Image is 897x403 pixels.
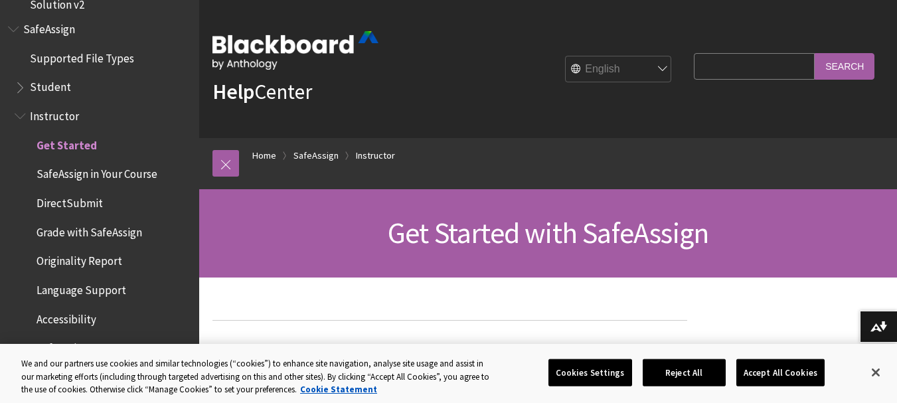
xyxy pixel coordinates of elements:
nav: Book outline for Blackboard SafeAssign [8,18,191,388]
button: Cookies Settings [548,359,632,386]
span: Language Support [37,279,126,297]
span: Accessibility [37,308,96,326]
a: Instructor [356,147,395,164]
div: We and our partners use cookies and similar technologies (“cookies”) to enhance site navigation, ... [21,357,493,396]
span: Instructor [30,105,79,123]
strong: Help [212,78,254,105]
span: Grade with SafeAssign [37,221,142,239]
span: Get Started [37,134,97,152]
span: SafeAssign FAQs [37,337,114,355]
span: Get Started with SafeAssign [388,214,708,251]
button: Accept All Cookies [736,359,825,386]
span: SafeAssign [23,18,75,36]
span: Watch a video about SafeAssign [212,337,687,364]
span: DirectSubmit [37,192,103,210]
span: Supported File Types [30,47,134,65]
span: SafeAssign in Your Course [37,163,157,181]
img: Blackboard by Anthology [212,31,378,70]
button: Close [861,358,890,387]
span: Student [30,76,71,94]
a: More information about your privacy, opens in a new tab [300,384,377,395]
input: Search [815,53,874,79]
button: Reject All [643,359,726,386]
a: Home [252,147,276,164]
a: SafeAssign [293,147,339,164]
select: Site Language Selector [566,56,672,83]
span: Originality Report [37,250,122,268]
a: HelpCenter [212,78,312,105]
